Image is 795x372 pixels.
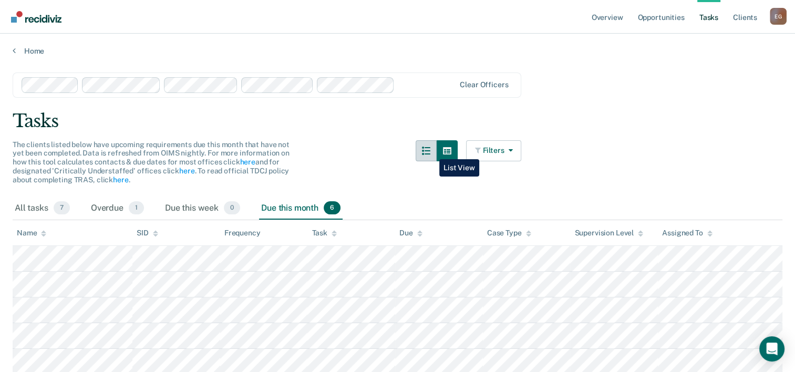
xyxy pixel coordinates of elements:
div: All tasks7 [13,197,72,220]
div: Assigned To [662,229,712,237]
div: Due [399,229,422,237]
button: Filters [466,140,522,161]
span: 6 [324,201,340,215]
a: here [240,158,255,166]
div: Supervision Level [574,229,643,237]
span: 1 [129,201,144,215]
div: Clear officers [460,80,508,89]
span: 7 [54,201,70,215]
div: Due this month6 [259,197,343,220]
a: here [179,167,194,175]
span: The clients listed below have upcoming requirements due this month that have not yet been complet... [13,140,290,184]
a: here [113,175,128,184]
div: Overdue1 [89,197,146,220]
div: Tasks [13,110,782,132]
span: 0 [224,201,240,215]
div: Due this week0 [163,197,242,220]
div: Case Type [487,229,531,237]
button: Profile dropdown button [770,8,787,25]
a: Home [13,46,782,56]
div: Frequency [224,229,261,237]
div: Task [312,229,336,237]
div: E G [770,8,787,25]
div: Name [17,229,46,237]
img: Recidiviz [11,11,61,23]
div: Open Intercom Messenger [759,336,784,361]
div: SID [137,229,158,237]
